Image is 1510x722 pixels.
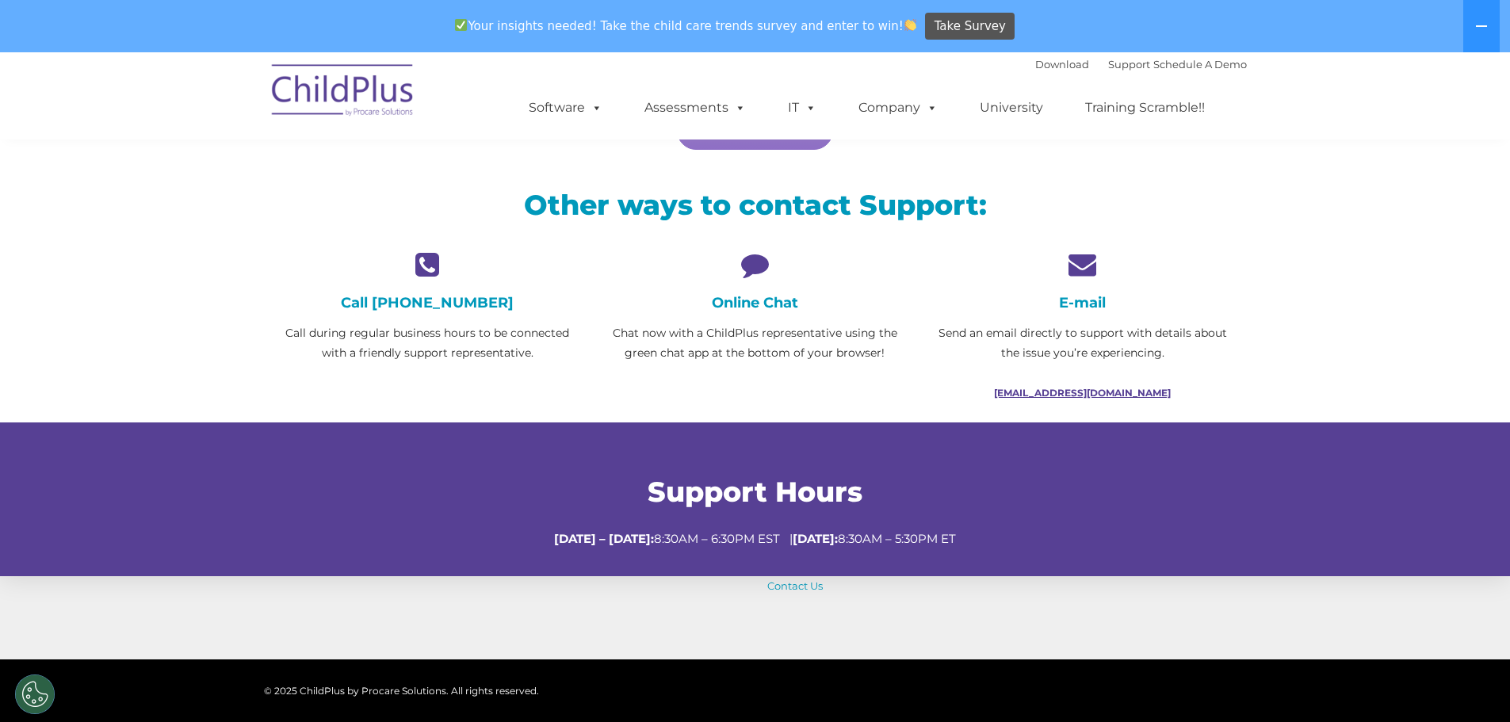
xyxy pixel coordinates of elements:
a: Assessments [629,92,762,124]
img: ✅ [455,19,467,31]
a: IT [772,92,832,124]
h4: Call [PHONE_NUMBER] [276,294,579,311]
a: [EMAIL_ADDRESS][DOMAIN_NAME] [994,387,1171,399]
p: Call during regular business hours to be connected with a friendly support representative. [276,323,579,363]
a: Software [513,92,618,124]
strong: [DATE] – [DATE]: [554,531,654,546]
a: Training Scramble!! [1069,92,1221,124]
p: Chat now with a ChildPlus representative using the green chat app at the bottom of your browser! [603,323,907,363]
a: Download [1035,58,1089,71]
span: 8:30AM – 6:30PM EST | 8:30AM – 5:30PM ET [554,531,956,546]
h2: Other ways to contact Support: [276,187,1235,223]
p: Send an email directly to support with details about the issue you’re experiencing. [931,323,1234,363]
span: Support Hours [648,475,862,509]
span: © 2025 ChildPlus by Procare Solutions. All rights reserved. [264,685,539,697]
a: Schedule A Demo [1153,58,1247,71]
span: Your insights needed! Take the child care trends survey and enter to win! [449,10,923,41]
img: ChildPlus by Procare Solutions [264,53,422,132]
a: Support [1108,58,1150,71]
h4: Online Chat [603,294,907,311]
span: Take Survey [935,13,1006,40]
h4: E-mail [931,294,1234,311]
img: 👏 [904,19,916,31]
a: Contact Us [767,579,823,592]
font: | [1035,58,1247,71]
button: Cookies Settings [15,674,55,714]
a: University [964,92,1059,124]
a: Company [843,92,954,124]
strong: [DATE]: [793,531,838,546]
a: Take Survey [925,13,1015,40]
